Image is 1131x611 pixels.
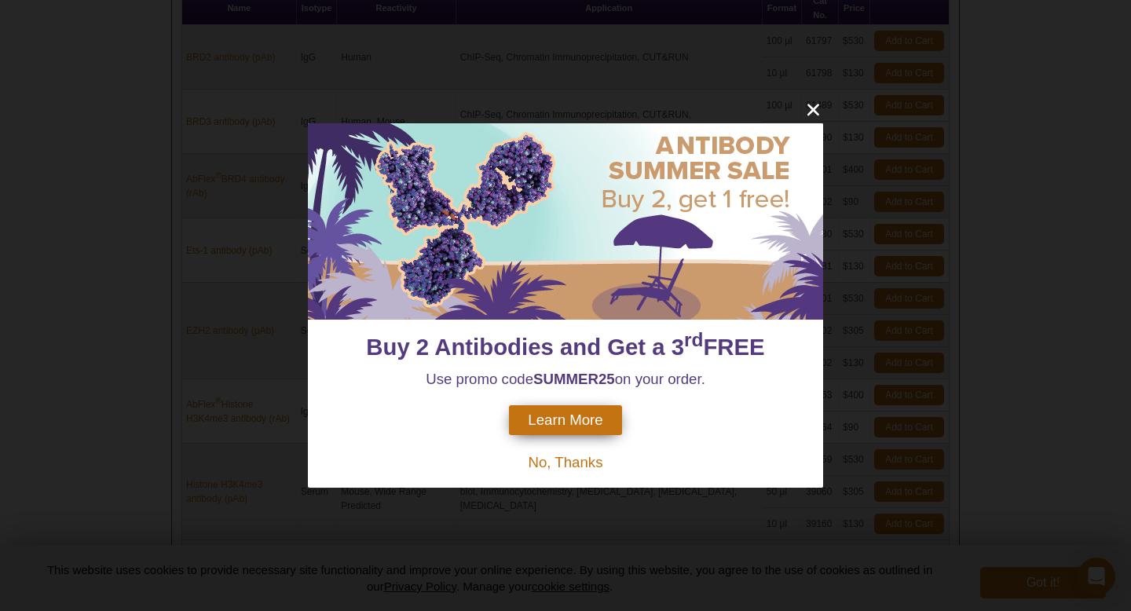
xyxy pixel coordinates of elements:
span: No, Thanks [528,454,602,470]
strong: SUMMER25 [533,371,615,387]
span: Use promo code on your order. [426,371,705,387]
sup: rd [684,329,703,350]
span: Buy 2 Antibodies and Get a 3 FREE [366,334,764,360]
button: close [803,100,823,119]
span: Learn More [528,412,602,429]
